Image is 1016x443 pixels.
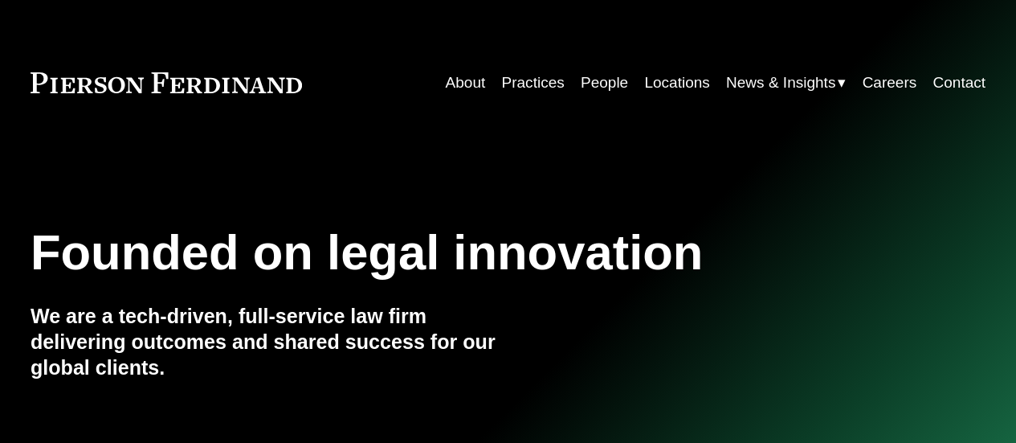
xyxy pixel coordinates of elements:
a: Practices [502,68,565,98]
span: News & Insights [726,69,835,96]
a: folder dropdown [726,68,846,98]
a: People [581,68,628,98]
h1: Founded on legal innovation [31,224,826,281]
a: Careers [863,68,917,98]
a: About [446,68,486,98]
h4: We are a tech-driven, full-service law firm delivering outcomes and shared success for our global... [31,304,508,381]
a: Contact [933,68,986,98]
a: Locations [644,68,709,98]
